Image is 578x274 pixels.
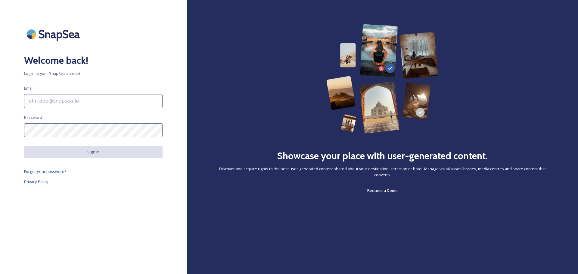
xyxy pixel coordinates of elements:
[367,188,398,193] span: Request a Demo
[24,115,42,120] span: Password
[24,168,163,175] a: Forgot your password?
[326,24,438,134] img: 63b42ca75bacad526042e722_Group%20154-p-800.png
[24,24,84,44] img: SnapSea Logo
[24,169,67,174] span: Forgot your password?
[277,149,488,163] h2: Showcase your place with user-generated content.
[24,53,163,68] h2: Welcome back!
[24,179,48,184] span: Privacy Policy
[24,178,163,185] a: Privacy Policy
[24,85,33,91] span: Email
[211,166,554,177] span: Discover and acquire rights to the best user-generated content shared about your destination, att...
[24,94,163,108] input: john.doe@snapsea.io
[24,146,163,158] button: Sign in
[367,187,398,194] a: Request a Demo
[24,71,163,76] span: Log in to your SnapSea account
